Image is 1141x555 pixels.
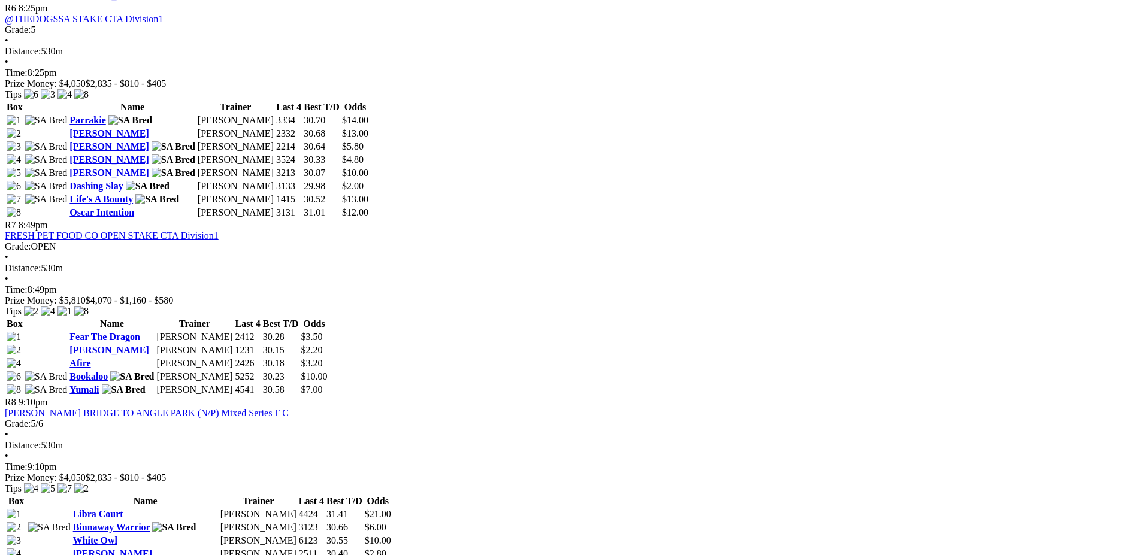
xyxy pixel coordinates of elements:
span: $10.00 [365,535,391,545]
span: Tips [5,483,22,493]
span: Time: [5,462,28,472]
th: Name [72,495,219,507]
td: [PERSON_NAME] [220,508,297,520]
td: [PERSON_NAME] [197,154,274,166]
td: 4541 [235,384,261,396]
img: 6 [24,89,38,100]
td: 3123 [298,521,325,533]
img: SA Bred [126,181,170,192]
td: 31.01 [303,207,340,219]
a: Dashing Slay [69,181,123,191]
img: SA Bred [25,371,68,382]
td: [PERSON_NAME] [156,331,233,343]
span: Distance: [5,440,41,450]
img: SA Bred [25,115,68,126]
img: 8 [7,207,21,218]
th: Odds [364,495,392,507]
img: 2 [24,306,38,317]
img: 4 [7,358,21,369]
td: 2412 [235,331,261,343]
span: $12.00 [342,207,368,217]
img: SA Bred [108,115,152,126]
th: Best T/D [303,101,340,113]
span: R8 [5,397,16,407]
img: 8 [74,306,89,317]
td: [PERSON_NAME] [197,167,274,179]
span: Grade: [5,25,31,35]
th: Trainer [156,318,233,330]
a: Bookaloo [69,371,108,381]
span: R6 [5,3,16,13]
img: SA Bred [25,181,68,192]
th: Trainer [197,101,274,113]
td: [PERSON_NAME] [156,357,233,369]
th: Name [69,101,196,113]
td: 5252 [235,371,261,383]
span: Distance: [5,46,41,56]
img: SA Bred [110,371,154,382]
td: [PERSON_NAME] [156,384,233,396]
img: 3 [7,535,21,546]
span: Grade: [5,418,31,429]
img: 7 [57,483,72,494]
td: 30.18 [262,357,299,369]
img: 5 [41,483,55,494]
a: [PERSON_NAME] BRIDGE TO ANGLE PARK (N/P) Mixed Series F C [5,408,289,418]
span: • [5,451,8,461]
td: 30.68 [303,128,340,139]
a: @THEDOGSSA STAKE CTA Division1 [5,14,163,24]
td: [PERSON_NAME] [197,114,274,126]
span: Box [7,102,23,112]
th: Best T/D [326,495,363,507]
td: 30.52 [303,193,340,205]
a: FRESH PET FOOD CO OPEN STAKE CTA Division1 [5,231,219,241]
td: 30.55 [326,535,363,547]
a: Yumali [69,384,99,395]
th: Odds [341,101,369,113]
img: 5 [7,168,21,178]
span: Distance: [5,263,41,273]
img: SA Bred [152,141,195,152]
td: 30.23 [262,371,299,383]
img: SA Bred [25,194,68,205]
td: 4424 [298,508,325,520]
div: 8:49pm [5,284,1136,295]
img: 2 [7,345,21,356]
div: Prize Money: $5,810 [5,295,1136,306]
span: • [5,35,8,46]
td: [PERSON_NAME] [197,180,274,192]
td: 2214 [276,141,302,153]
span: $7.00 [301,384,323,395]
div: Prize Money: $4,050 [5,472,1136,483]
a: Life's A Bounty [69,194,133,204]
img: 1 [7,332,21,342]
span: Box [8,496,25,506]
img: SA Bred [102,384,146,395]
td: [PERSON_NAME] [197,128,274,139]
td: 3131 [276,207,302,219]
td: [PERSON_NAME] [197,141,274,153]
div: 5 [5,25,1136,35]
td: 2426 [235,357,261,369]
td: 30.28 [262,331,299,343]
td: 29.98 [303,180,340,192]
a: Parrakie [69,115,105,125]
span: • [5,274,8,284]
img: SA Bred [25,384,68,395]
span: Time: [5,284,28,295]
a: White Owl [73,535,117,545]
th: Last 4 [276,101,302,113]
th: Last 4 [298,495,325,507]
img: SA Bred [135,194,179,205]
td: [PERSON_NAME] [197,207,274,219]
span: 8:49pm [19,220,48,230]
td: 6123 [298,535,325,547]
th: Odds [301,318,328,330]
img: 1 [57,306,72,317]
span: Tips [5,306,22,316]
td: 2332 [276,128,302,139]
td: 3133 [276,180,302,192]
div: Prize Money: $4,050 [5,78,1136,89]
th: Trainer [220,495,297,507]
span: $6.00 [365,522,386,532]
